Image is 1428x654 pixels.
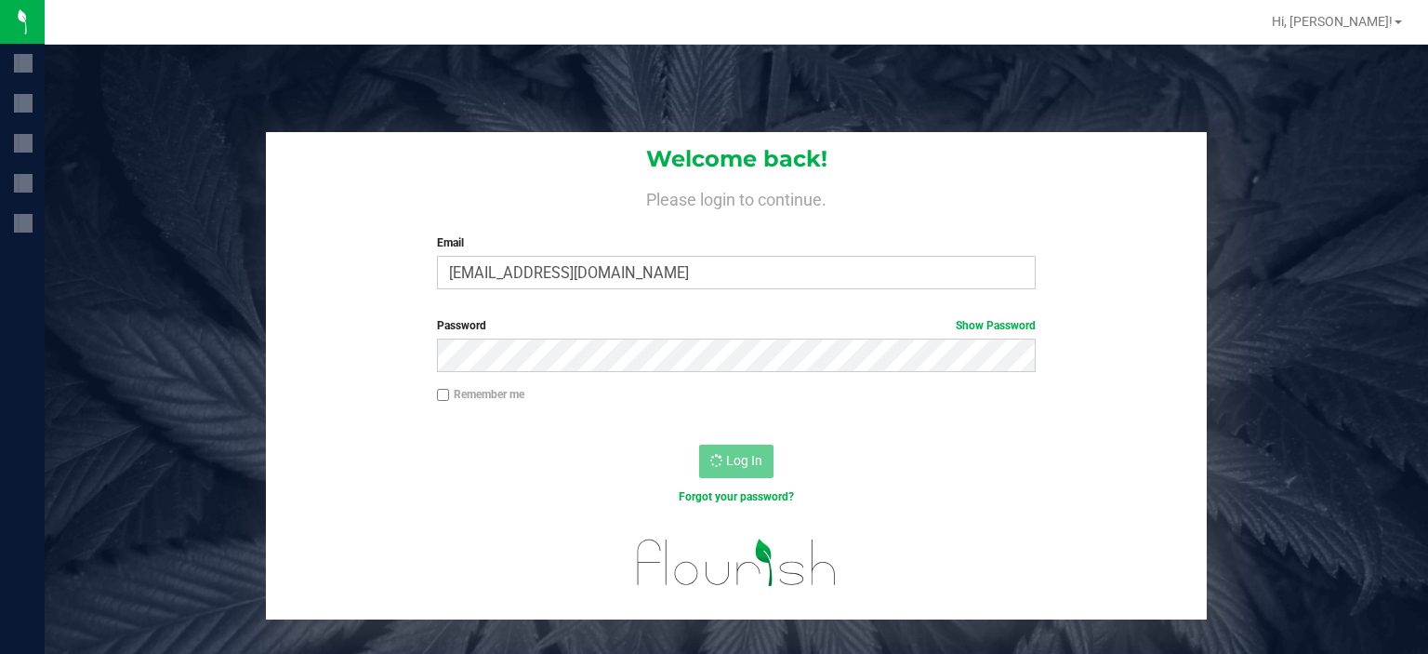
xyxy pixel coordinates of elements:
a: Forgot your password? [679,490,794,503]
a: Show Password [956,319,1036,332]
h1: Welcome back! [266,147,1207,171]
label: Remember me [437,386,524,403]
label: Email [437,234,1037,251]
span: Hi, [PERSON_NAME]! [1272,14,1393,29]
span: Log In [726,453,762,468]
span: Password [437,319,486,332]
button: Log In [699,445,773,478]
h4: Please login to continue. [266,186,1207,208]
img: flourish_logo.svg [619,525,854,600]
input: Remember me [437,389,450,402]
